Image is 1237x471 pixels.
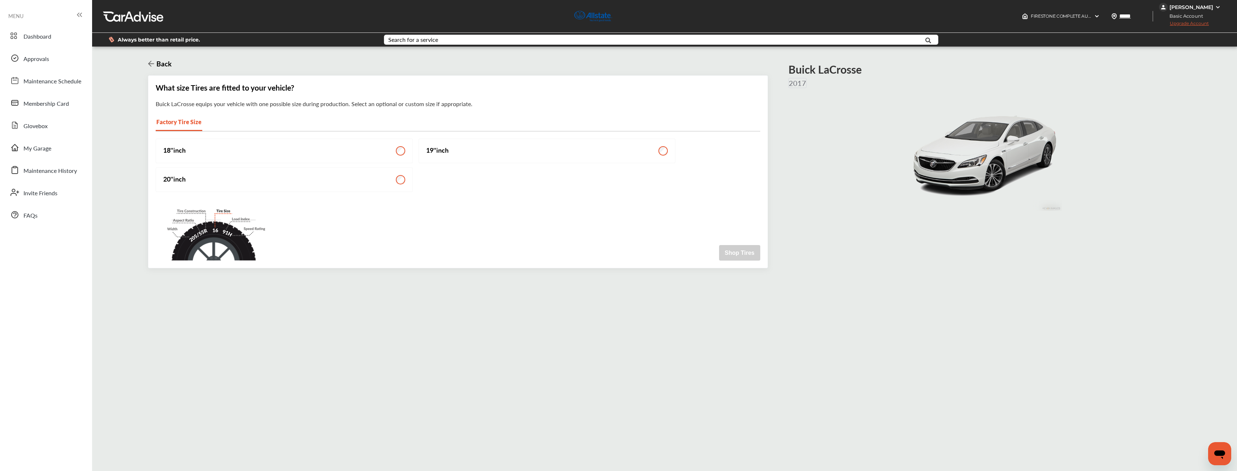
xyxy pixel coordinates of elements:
[1159,21,1209,30] span: Upgrade Account
[788,63,862,76] h4: Buick LaCrosse
[23,189,57,198] span: Invite Friends
[23,77,81,86] span: Maintenance Schedule
[7,205,85,224] a: FAQs
[109,36,114,43] img: dollor_label_vector.a70140d1.svg
[7,138,85,157] a: My Garage
[7,116,85,135] a: Glovebox
[7,26,85,45] a: Dashboard
[23,54,49,64] span: Approvals
[7,183,85,202] a: Invite Friends
[7,161,85,179] a: Maintenance History
[1111,13,1117,19] img: location_vector.a44bc228.svg
[156,99,760,108] div: Buick LaCrosse equips your vehicle with one possible size during production. Select an optional o...
[23,99,69,109] span: Membership Card
[1031,13,1202,19] span: FIRESTONE COMPLETE AUTO CARE 16411 , [STREET_ADDRESS] Greenfield , WI 53220
[118,37,200,42] span: Always better than retail price.
[388,37,438,43] div: Search for a service
[23,144,51,153] span: My Garage
[1215,4,1221,10] img: WGsFRI8htEPBVLJbROoPRyZpYNWhNONpIPPETTm6eUC0GeLEiAAAAAElFTkSuQmCC
[419,139,676,163] label: 19 '' inch
[1160,12,1208,20] span: Basic Account
[156,139,413,163] label: 18 '' inch
[23,166,77,176] span: Maintenance History
[719,248,760,257] a: Shop Tires
[23,122,48,131] span: Glovebox
[7,93,85,112] a: Membership Card
[396,146,405,156] input: 18''inch
[8,13,23,19] span: MENU
[1169,4,1213,10] div: [PERSON_NAME]
[23,32,51,42] span: Dashboard
[1208,442,1231,465] iframe: Button to launch messaging window
[156,206,272,261] img: tire-size.d7294253.svg
[156,114,202,131] div: Factory Tire Size
[788,78,806,88] p: 2017
[396,175,405,184] input: 20''inch
[7,71,85,90] a: Maintenance Schedule
[1094,13,1100,19] img: header-down-arrow.9dd2ce7d.svg
[1159,3,1168,12] img: jVpblrzwTbfkPYzPPzSLxeg0AAAAASUVORK5CYII=
[719,245,760,261] button: Shop Tires
[1022,13,1028,19] img: header-home-logo.8d720a4f.svg
[154,59,172,69] h3: Back
[23,211,38,221] span: FAQs
[908,95,1062,211] img: 11502_st0640_046.jpg
[156,167,413,192] label: 20 '' inch
[658,146,668,156] input: 19''inch
[156,83,760,92] div: What size Tires are fitted to your vehicle?
[7,49,85,67] a: Approvals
